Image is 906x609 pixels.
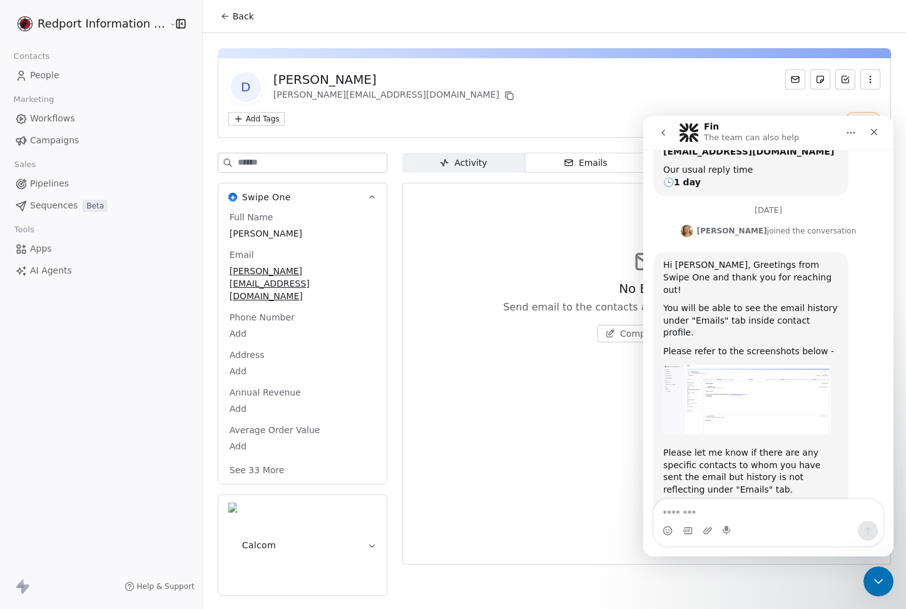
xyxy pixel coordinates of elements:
[10,108,192,129] a: Workflows
[9,155,41,174] span: Sales
[20,18,191,41] b: [PERSON_NAME][EMAIL_ADDRESS][DOMAIN_NAME]
[227,424,323,436] span: Average Order Value
[125,581,195,591] a: Help & Support
[38,16,166,32] span: Redport Information Assurance
[31,61,58,71] b: 1 day
[20,48,195,73] div: Our usual reply time 🕒
[227,349,267,361] span: Address
[8,90,59,109] span: Marketing
[230,402,375,415] span: Add
[231,72,261,102] span: D
[10,173,192,194] a: Pipelines
[9,220,39,239] span: Tools
[20,143,195,180] div: Hi [PERSON_NAME], Greetings from Swipe One and thank you for reaching out!
[137,581,195,591] span: Help & Support
[230,365,375,377] span: Add
[810,113,841,126] span: Status:
[10,238,192,259] a: Apps
[10,136,205,406] div: Hi [PERSON_NAME], Greetings from Swipe One and thank you for reaching out!You will be able to see...
[222,459,292,481] button: See 33 More
[273,88,517,103] div: [PERSON_NAME][EMAIL_ADDRESS][DOMAIN_NAME]
[79,410,89,420] button: Start recording
[218,183,387,211] button: Swipe OneSwipe One
[30,199,78,212] span: Sequences
[228,112,285,126] button: Add Tags
[10,130,192,151] a: Campaigns
[598,325,696,342] button: Compose Email
[8,47,55,66] span: Contacts
[213,5,262,28] button: Back
[233,10,254,23] span: Back
[30,69,59,82] span: People
[38,109,50,121] img: Profile image for Harinder
[54,111,124,120] b: [PERSON_NAME]
[230,327,375,340] span: Add
[227,311,297,324] span: Phone Number
[215,405,235,425] button: Send a message…
[20,187,195,223] div: You will be able to see the email history under "Emails" tab inside contact profile.
[30,112,75,125] span: Workflows
[230,265,375,302] span: [PERSON_NAME][EMAIL_ADDRESS][DOMAIN_NAME]
[59,410,69,420] button: Upload attachment
[15,13,160,34] button: Redport Information Assurance
[18,16,33,31] img: Redport_hacker_head.png
[19,410,29,420] button: Emoji picker
[227,248,257,261] span: Email
[10,90,240,107] div: [DATE]
[54,110,213,121] div: joined the conversation
[242,191,291,203] span: Swipe One
[10,195,192,216] a: SequencesBeta
[39,410,49,420] button: Gif picker
[83,200,108,212] span: Beta
[11,384,240,405] textarea: Message…
[10,136,240,434] div: Harinder says…
[20,331,195,380] div: Please let me know if there are any specific contacts to whom you have sent the email but history...
[227,211,276,223] span: Full Name
[439,156,487,170] div: Activity
[20,230,195,242] div: Please refer to the screenshots below -
[242,539,276,551] span: Calcom
[228,503,237,588] img: Calcom
[860,115,873,123] div: Hot
[643,116,893,556] iframe: Intercom live chat
[227,386,303,399] span: Annual Revenue
[230,440,375,453] span: Add
[218,211,387,484] div: Swipe OneSwipe One
[30,177,69,190] span: Pipelines
[273,71,517,88] div: [PERSON_NAME]
[218,495,387,595] button: CalcomCalcom
[10,65,192,86] a: People
[10,260,192,281] a: AI Agents
[863,566,893,596] iframe: Intercom live chat
[619,280,674,297] span: No Email
[230,227,375,240] span: [PERSON_NAME]
[503,300,790,315] span: Send email to the contacts and manage communications
[228,193,237,202] img: Swipe One
[30,264,72,277] span: AI Agents
[620,327,688,340] span: Compose Email
[10,107,240,136] div: Harinder says…
[30,242,52,255] span: Apps
[30,134,79,147] span: Campaigns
